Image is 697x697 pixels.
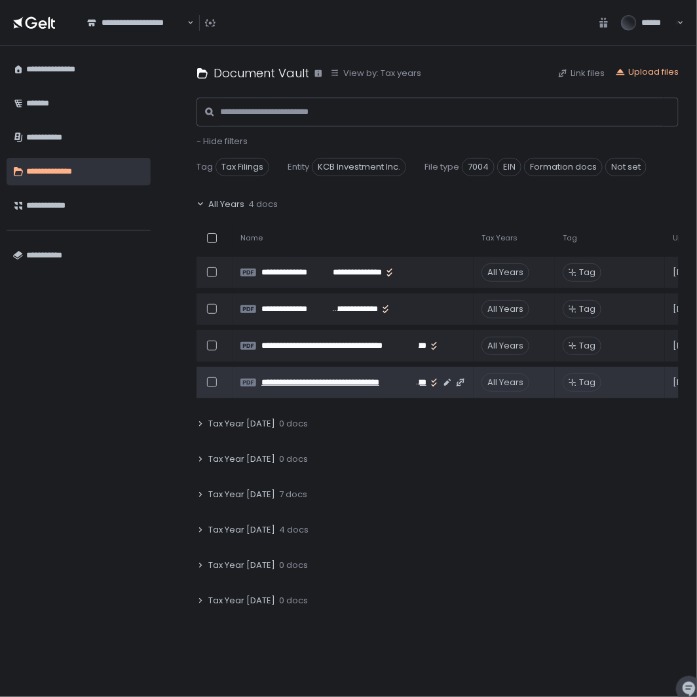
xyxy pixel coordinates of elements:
[240,233,263,243] span: Name
[579,267,595,278] span: Tag
[312,158,406,176] span: KCB Investment Inc.
[216,158,269,176] span: Tax Filings
[208,198,244,210] span: All Years
[279,559,308,571] span: 0 docs
[208,489,275,500] span: Tax Year [DATE]
[615,66,679,78] button: Upload files
[279,524,309,536] span: 4 docs
[497,158,521,176] span: EIN
[481,300,529,318] div: All Years
[481,337,529,355] div: All Years
[197,135,248,147] span: - Hide filters
[185,16,186,29] input: Search for option
[279,489,307,500] span: 7 docs
[424,161,459,173] span: File type
[197,136,248,147] button: - Hide filters
[279,595,308,607] span: 0 docs
[579,303,595,315] span: Tag
[208,453,275,465] span: Tax Year [DATE]
[557,67,605,79] button: Link files
[481,233,518,243] span: Tax Years
[563,233,577,243] span: Tag
[208,418,275,430] span: Tax Year [DATE]
[79,9,194,36] div: Search for option
[330,67,421,79] button: View by: Tax years
[579,377,595,388] span: Tag
[481,263,529,282] div: All Years
[214,64,309,82] h1: Document Vault
[605,158,647,176] span: Not set
[197,161,213,173] span: Tag
[288,161,309,173] span: Entity
[208,524,275,536] span: Tax Year [DATE]
[208,595,275,607] span: Tax Year [DATE]
[524,158,603,176] span: Formation docs
[462,158,495,176] span: 7004
[279,453,308,465] span: 0 docs
[208,559,275,571] span: Tax Year [DATE]
[579,340,595,352] span: Tag
[279,418,308,430] span: 0 docs
[248,198,278,210] span: 4 docs
[481,373,529,392] div: All Years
